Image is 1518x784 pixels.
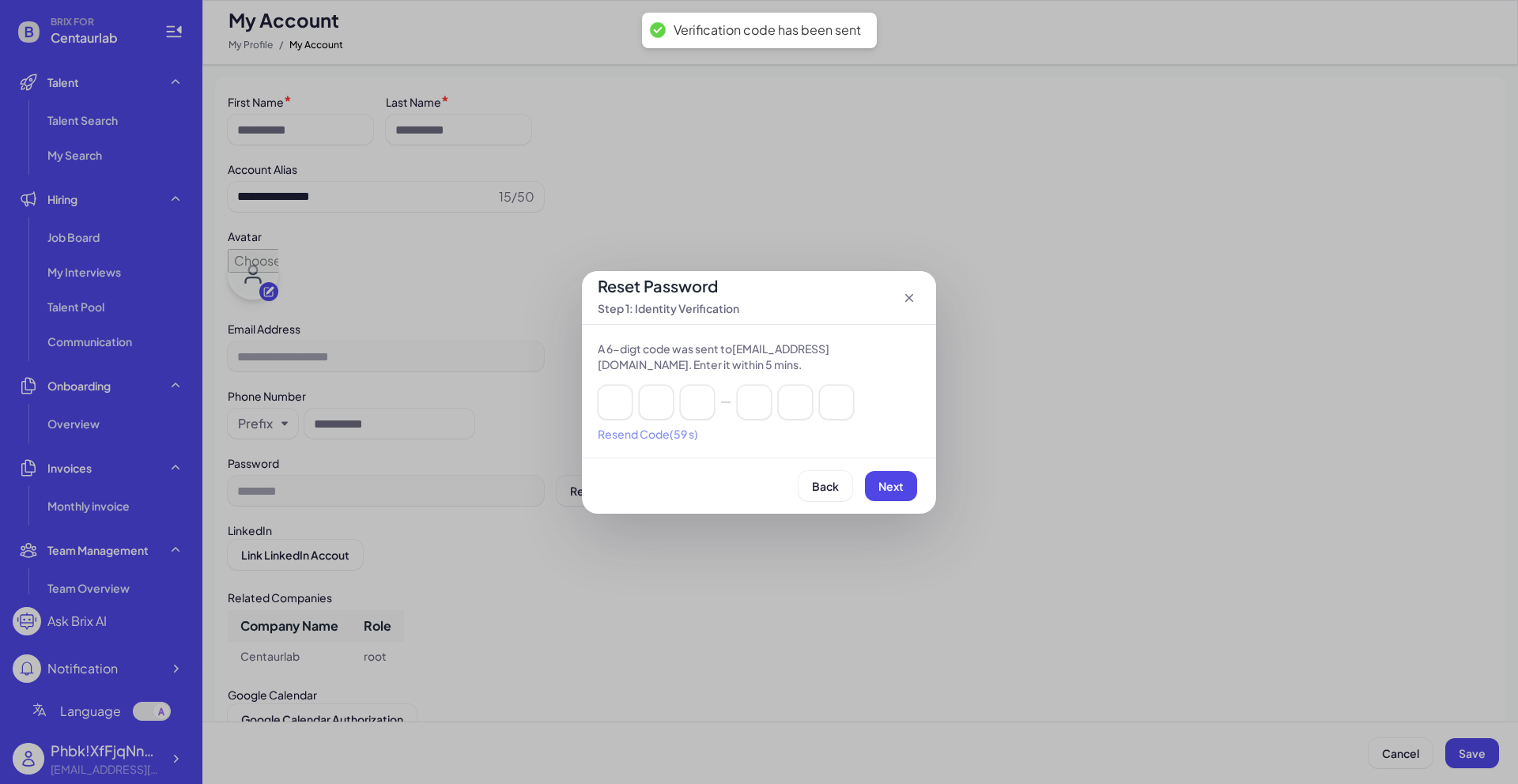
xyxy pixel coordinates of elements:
button: Next [865,471,917,501]
span: Step 1: Identity Verification [598,297,739,319]
span: Next [878,479,904,493]
span: A 6-digt code was sent to [EMAIL_ADDRESS][DOMAIN_NAME] . Enter it within 5 mins. [598,341,920,372]
span: Back [812,479,839,493]
div: Verification code has been sent [674,22,861,39]
div: Resend Code (59 s) [598,426,698,442]
button: Back [799,471,852,501]
span: Reset Password [598,275,739,297]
